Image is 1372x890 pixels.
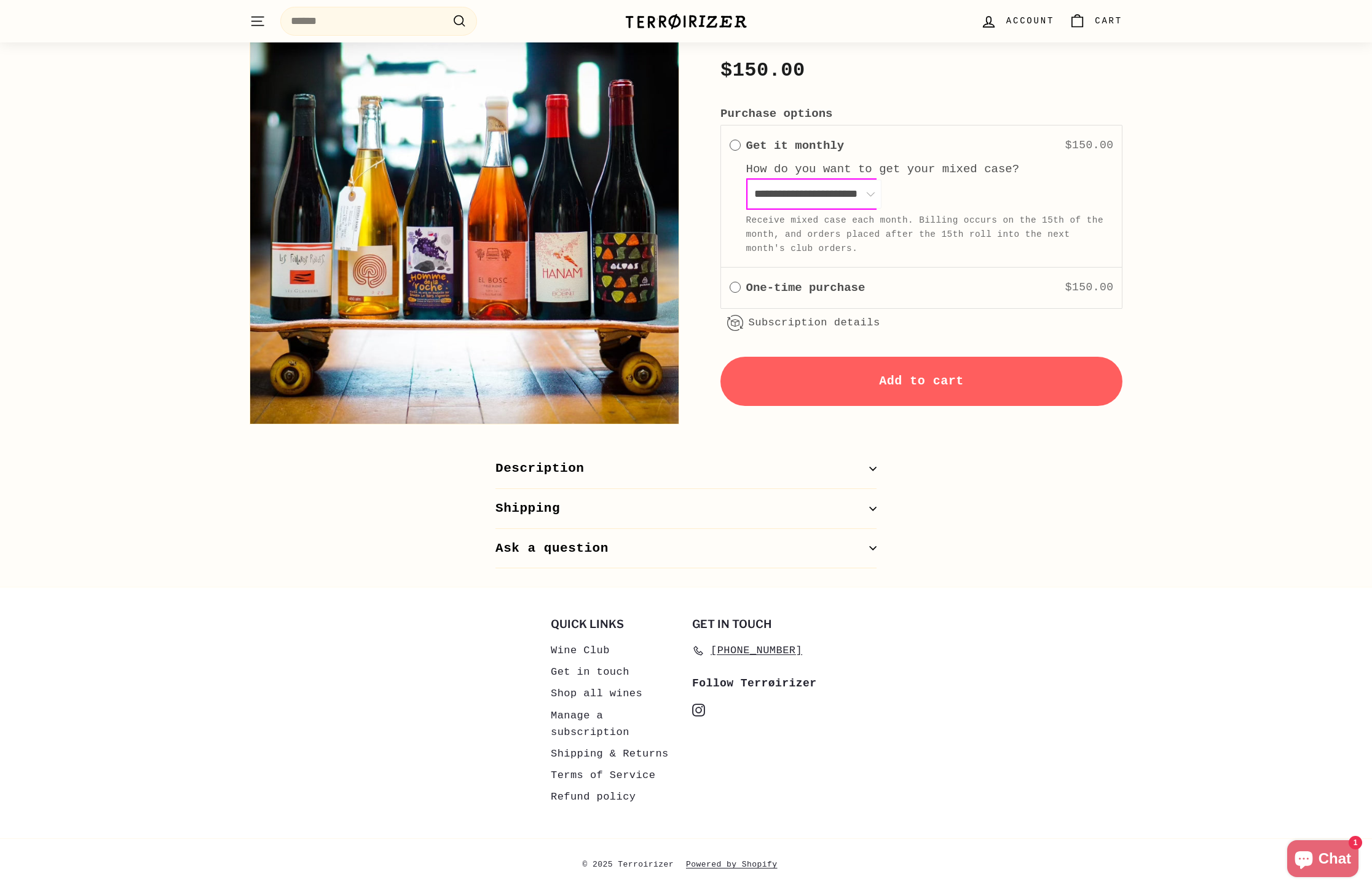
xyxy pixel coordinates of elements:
a: Get in touch [551,661,629,683]
button: Ask a question [495,529,877,569]
a: Shipping & Returns [551,743,669,765]
span: © 2025 Terroirizer [582,857,686,873]
inbox-online-store-chat: Shopify online store chat [1283,840,1362,880]
div: Follow Terrøirizer [692,675,821,693]
span: [PHONE_NUMBER] [711,642,802,659]
button: Description [495,449,877,489]
span: $150.00 [1065,281,1114,293]
button: Add to cart [720,357,1122,406]
span: Add to cart [879,374,964,388]
a: Manage a subscription [551,705,680,743]
a: Cart [1062,3,1130,39]
a: Shop all wines [551,683,642,704]
a: [PHONE_NUMBER] [692,640,802,661]
span: Account [1006,14,1054,28]
a: Terms of Service [551,765,655,786]
button: Shipping [495,489,877,529]
span: Cart [1095,14,1122,28]
select: Interval select [747,180,881,209]
label: One-time purchase [746,279,865,297]
span: $150.00 [1065,139,1114,151]
label: Purchase options [720,105,1122,123]
h2: Get in touch [692,618,821,630]
span: $150.00 [720,59,805,82]
a: Wine Club [551,640,610,661]
a: Refund policy [551,786,636,808]
div: One time [730,279,741,296]
h2: Quick links [551,618,680,630]
a: Subscription details [749,317,880,328]
div: One timeOne-time purchase$150.00 [721,268,1122,309]
label: How do you want to get your mixed case? [746,162,1020,176]
div: Receive mixed case each month. Billing occurs on the 15th of the month, and orders placed after t... [746,213,1114,256]
label: Get it monthly [746,137,845,155]
a: Powered by Shopify [686,857,790,873]
div: Get it monthly [730,137,741,154]
a: Account [973,3,1062,39]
